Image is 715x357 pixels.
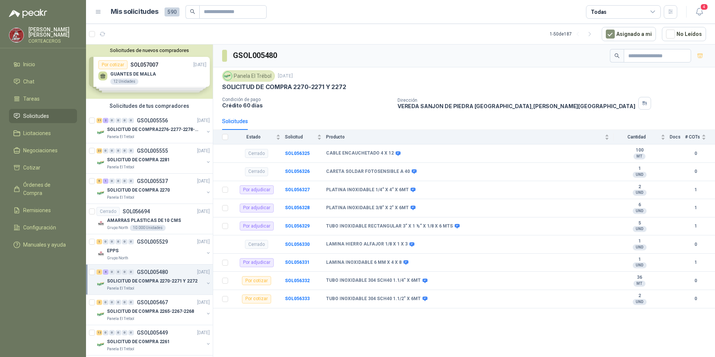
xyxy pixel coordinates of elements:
[685,204,706,211] b: 1
[633,281,645,287] div: MT
[285,205,310,210] a: SOL056328
[326,296,421,302] b: TUBO INOXIDABLE 304 SCH40 1.1/2" X 6MT
[614,257,665,263] b: 1
[197,238,210,245] p: [DATE]
[122,148,128,153] div: 0
[103,148,108,153] div: 0
[197,299,210,306] p: [DATE]
[123,209,150,214] p: SOL056694
[285,223,310,229] a: SOL056329
[103,239,108,244] div: 0
[128,239,134,244] div: 0
[107,247,119,254] p: EPPS
[122,118,128,123] div: 0
[222,102,392,109] p: Crédito 60 días
[109,118,115,123] div: 0
[96,219,105,228] img: Company Logo
[165,7,179,16] span: 590
[633,226,647,232] div: UND
[109,269,115,275] div: 0
[326,134,603,140] span: Producto
[130,225,166,231] div: 10.000 Unidades
[9,28,24,42] img: Company Logo
[700,3,708,10] span: 4
[285,278,310,283] a: SOL056332
[197,178,210,185] p: [DATE]
[107,308,194,315] p: SOLICITUD DE COMPRA 2265-2267-2268
[240,185,274,194] div: Por adjudicar
[326,223,453,229] b: TUBO INOXIDABLE RECTANGULAR 3” X 1 ½” X 1/8 X 6 MTS
[326,241,408,247] b: LAMINA HIERRO ALFAJOR 1/8 X 1 X 3
[197,117,210,124] p: [DATE]
[23,181,70,197] span: Órdenes de Compra
[685,150,706,157] b: 0
[103,330,108,335] div: 0
[9,161,77,175] a: Cotizar
[96,340,105,349] img: Company Logo
[685,277,706,284] b: 0
[107,164,134,170] p: Panela El Trébol
[96,177,211,201] a: 5 1 0 0 0 0 GSOL005537[DATE] Company LogoSOLICITUD DE COMPRA 2270Panela El Trébol
[285,130,326,144] th: Solicitud
[128,300,134,305] div: 0
[23,112,49,120] span: Solicitudes
[233,130,285,144] th: Estado
[137,239,168,244] p: GSOL005529
[633,153,645,159] div: MT
[103,118,108,123] div: 2
[137,330,168,335] p: GSOL005449
[614,202,665,208] b: 6
[107,126,200,133] p: SOLICITUD DE COMPRA2276-2277-2278-2284-2285-
[326,187,409,193] b: PLATINA INOXIDABLE 1/4” X 4” X 6MT
[614,166,665,172] b: 1
[107,134,134,140] p: Panela El Trébol
[96,268,211,292] a: 2 4 0 0 0 0 GSOL005480[DATE] Company LogoSOLICITUD DE COMPRA 2270-2271 Y 2272Panela El Trébol
[614,134,659,140] span: Cantidad
[107,286,134,292] p: Panela El Trébol
[107,225,128,231] p: Grupo North
[122,330,128,335] div: 0
[109,330,115,335] div: 0
[285,242,310,247] b: SOL056330
[245,149,268,158] div: Cerrado
[550,28,596,40] div: 1 - 50 de 187
[96,298,211,322] a: 2 0 0 0 0 0 GSOL005467[DATE] Company LogoSOLICITUD DE COMPRA 2265-2267-2268Panela El Trébol
[9,220,77,235] a: Configuración
[109,178,115,184] div: 0
[197,329,210,336] p: [DATE]
[96,237,211,261] a: 1 0 0 0 0 0 GSOL005529[DATE] Company LogoEPPSGrupo North
[224,72,232,80] img: Company Logo
[240,204,274,213] div: Por adjudicar
[23,146,58,155] span: Negociaciones
[398,98,635,103] p: Dirección
[197,208,210,215] p: [DATE]
[107,316,134,322] p: Panela El Trébol
[89,48,210,53] button: Solicitudes de nuevos compradores
[23,60,35,68] span: Inicio
[96,300,102,305] div: 2
[96,158,105,167] img: Company Logo
[96,148,102,153] div: 22
[326,205,409,211] b: PLATINA INOXIDABLE 3/8" X 2" X 6MT
[137,118,168,123] p: GSOL005556
[285,151,310,156] a: SOL056325
[326,169,410,175] b: CARETA SOLDAR FOTOSENSIBLE A 40
[614,238,665,244] b: 1
[240,222,274,231] div: Por adjudicar
[23,206,51,214] span: Remisiones
[670,130,685,144] th: Docs
[614,147,665,153] b: 100
[96,310,105,319] img: Company Logo
[96,328,211,352] a: 12 0 0 0 0 0 GSOL005449[DATE] Company LogoSOLICITUD DE COMPRA 2261Panela El Trébol
[9,238,77,252] a: Manuales y ayuda
[285,187,310,192] a: SOL056327
[633,262,647,268] div: UND
[107,187,170,194] p: SOLICITUD DE COMPRA 2270
[96,128,105,137] img: Company Logo
[233,50,278,61] h3: GSOL005480
[602,27,656,41] button: Asignado a mi
[128,269,134,275] div: 0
